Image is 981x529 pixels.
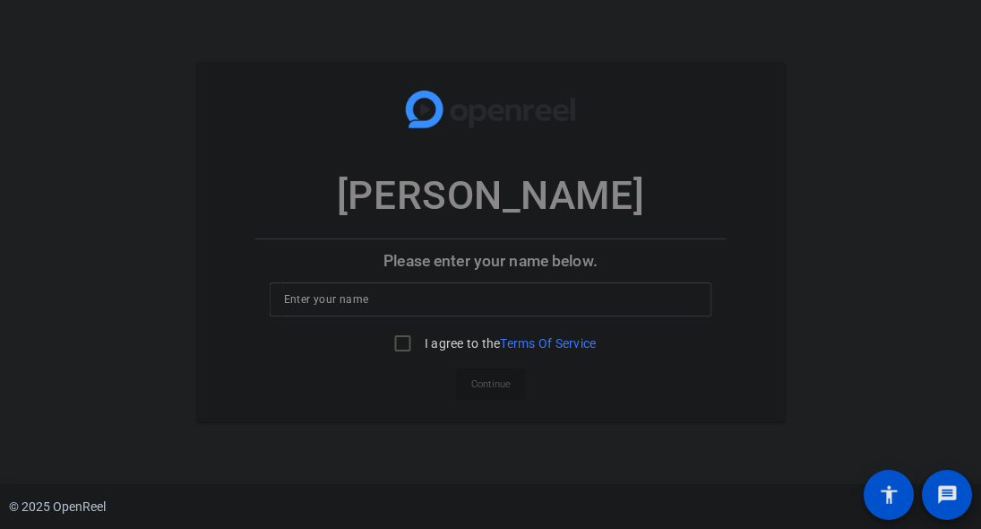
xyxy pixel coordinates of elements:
[421,334,597,352] label: I agree to the
[255,239,727,282] p: Please enter your name below.
[500,336,596,351] a: Terms Of Service
[284,289,698,310] input: Enter your name
[337,166,644,225] p: [PERSON_NAME]
[9,498,106,516] div: © 2025 OpenReel
[878,484,899,506] mat-icon: accessibility
[401,80,581,139] img: company-logo
[936,484,958,506] mat-icon: message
